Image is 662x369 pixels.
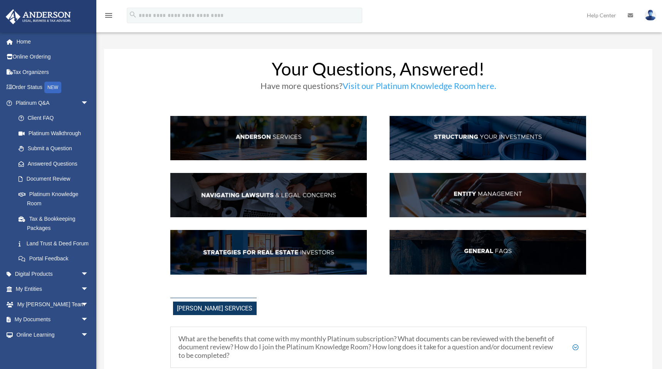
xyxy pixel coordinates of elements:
i: search [129,10,137,19]
a: Document Review [11,171,100,187]
h1: Your Questions, Answered! [170,60,586,82]
a: Billingarrow_drop_down [5,342,100,358]
a: Answered Questions [11,156,100,171]
img: Anderson Advisors Platinum Portal [3,9,73,24]
a: Visit our Platinum Knowledge Room here. [343,81,496,95]
i: menu [104,11,113,20]
img: StructInv_hdr [390,116,586,161]
a: Tax Organizers [5,64,100,80]
img: User Pic [645,10,656,21]
h3: Have more questions? [170,82,586,94]
span: [PERSON_NAME] Services [173,302,257,315]
a: Platinum Q&Aarrow_drop_down [5,95,100,111]
span: arrow_drop_down [81,95,96,111]
img: NavLaw_hdr [170,173,367,218]
span: arrow_drop_down [81,327,96,343]
a: Digital Productsarrow_drop_down [5,266,100,282]
img: AndServ_hdr [170,116,367,161]
a: Land Trust & Deed Forum [11,236,100,251]
a: Online Ordering [5,49,100,65]
span: arrow_drop_down [81,312,96,328]
h5: What are the benefits that come with my monthly Platinum subscription? What documents can be revi... [178,335,578,360]
a: Submit a Question [11,141,100,156]
img: StratsRE_hdr [170,230,367,275]
span: arrow_drop_down [81,282,96,297]
a: Platinum Walkthrough [11,126,100,141]
a: Online Learningarrow_drop_down [5,327,100,342]
a: Portal Feedback [11,251,100,267]
a: Platinum Knowledge Room [11,186,100,211]
a: Home [5,34,100,49]
a: menu [104,13,113,20]
span: arrow_drop_down [81,297,96,312]
img: GenFAQ_hdr [390,230,586,275]
a: My Documentsarrow_drop_down [5,312,100,327]
img: EntManag_hdr [390,173,586,218]
a: Client FAQ [11,111,96,126]
div: NEW [44,82,61,93]
a: My [PERSON_NAME] Teamarrow_drop_down [5,297,100,312]
a: Tax & Bookkeeping Packages [11,211,100,236]
a: Order StatusNEW [5,80,100,96]
span: arrow_drop_down [81,266,96,282]
span: arrow_drop_down [81,342,96,358]
a: My Entitiesarrow_drop_down [5,282,100,297]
